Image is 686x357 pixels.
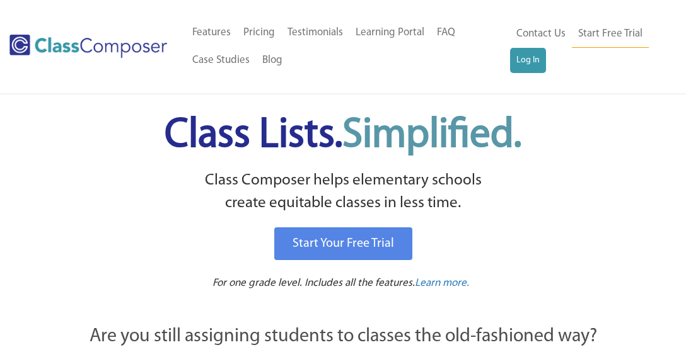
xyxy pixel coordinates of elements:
[510,48,546,73] a: Log In
[274,227,412,260] a: Start Your Free Trial
[256,47,289,74] a: Blog
[212,278,415,288] span: For one grade level. Includes all the features.
[237,19,281,47] a: Pricing
[510,20,668,73] nav: Header Menu
[281,19,349,47] a: Testimonials
[9,35,167,58] img: Class Composer
[510,20,572,48] a: Contact Us
[415,276,469,292] a: Learn more.
[165,115,521,156] span: Class Lists.
[342,115,521,156] span: Simplified.
[572,20,649,48] a: Start Free Trial
[20,169,666,215] p: Class Composer helps elementary schools create equitable classes in less time.
[25,323,661,351] p: Are you still assigning students to classes the old-fashioned way?
[186,19,510,74] nav: Header Menu
[186,19,237,47] a: Features
[415,278,469,288] span: Learn more.
[186,47,256,74] a: Case Studies
[349,19,431,47] a: Learning Portal
[431,19,462,47] a: FAQ
[293,237,394,250] span: Start Your Free Trial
